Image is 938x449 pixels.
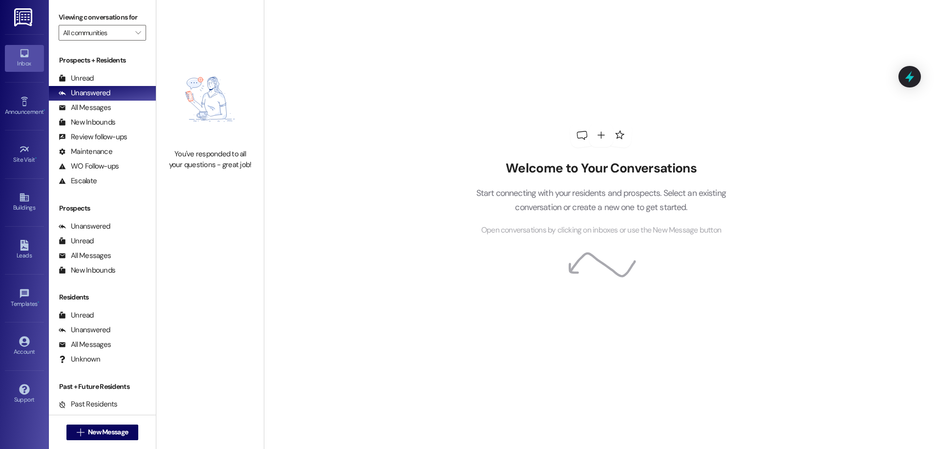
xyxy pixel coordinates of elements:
img: empty-state [167,54,253,144]
div: Unread [59,73,94,84]
div: Prospects + Residents [49,55,156,65]
div: All Messages [59,251,111,261]
a: Inbox [5,45,44,71]
button: New Message [66,425,139,440]
a: Buildings [5,189,44,215]
span: • [43,107,45,114]
img: ResiDesk Logo [14,8,34,26]
a: Templates • [5,285,44,312]
a: Site Visit • [5,141,44,168]
div: Unanswered [59,325,110,335]
div: Past Residents [59,399,118,409]
div: You've responded to all your questions - great job! [167,149,253,170]
div: Escalate [59,176,97,186]
span: • [35,155,37,162]
span: • [38,299,39,306]
input: All communities [63,25,130,41]
i:  [77,428,84,436]
i:  [135,29,141,37]
h2: Welcome to Your Conversations [461,161,741,176]
div: Unanswered [59,88,110,98]
div: New Inbounds [59,117,115,128]
div: New Inbounds [59,265,115,276]
div: Maintenance [59,147,112,157]
label: Viewing conversations for [59,10,146,25]
span: Open conversations by clicking on inboxes or use the New Message button [481,224,721,236]
div: All Messages [59,103,111,113]
p: Start connecting with your residents and prospects. Select an existing conversation or create a n... [461,186,741,214]
a: Account [5,333,44,360]
a: Support [5,381,44,407]
div: Past + Future Residents [49,382,156,392]
a: Leads [5,237,44,263]
div: Prospects [49,203,156,214]
div: Residents [49,292,156,302]
span: New Message [88,427,128,437]
div: Unread [59,236,94,246]
div: All Messages [59,340,111,350]
div: Unanswered [59,221,110,232]
div: Review follow-ups [59,132,127,142]
div: Unread [59,310,94,321]
div: Unknown [59,354,100,364]
div: WO Follow-ups [59,161,119,171]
